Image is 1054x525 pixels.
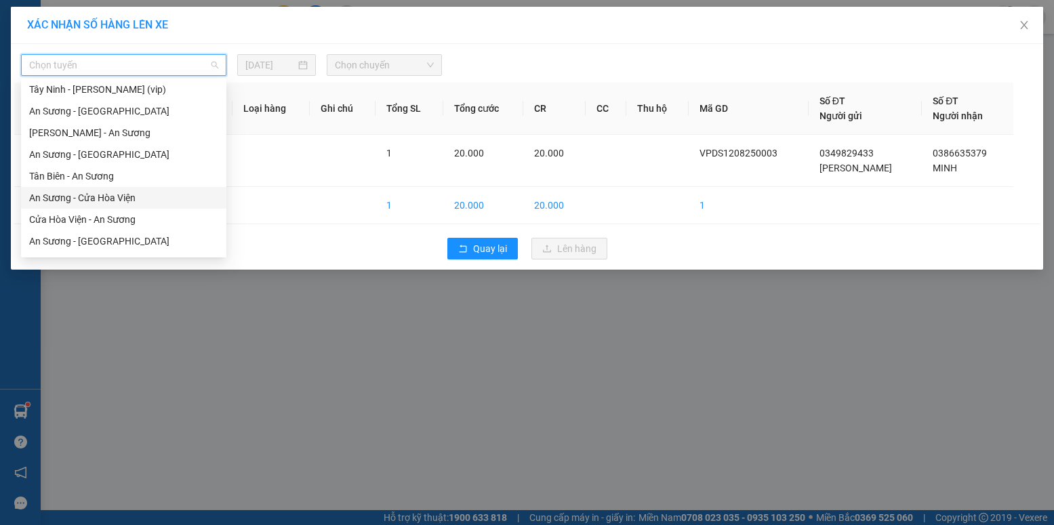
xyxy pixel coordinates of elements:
th: STT [14,83,62,135]
div: An Sương - [GEOGRAPHIC_DATA] [29,147,218,162]
div: An Sương - Châu Thành [21,100,226,122]
span: 12:54:49 [DATE] [30,98,83,106]
div: Tân Biên - An Sương [29,169,218,184]
div: An Sương - [GEOGRAPHIC_DATA] [29,104,218,119]
span: [PERSON_NAME]: [4,87,142,96]
div: Tây Ninh - An Sương [21,252,226,274]
span: Hotline: 19001152 [107,60,166,68]
th: Tổng SL [376,83,443,135]
th: Tổng cước [443,83,523,135]
td: 20.000 [523,187,586,224]
span: ----------------------------------------- [37,73,166,84]
span: VPDS1208250003 [68,86,142,96]
th: Mã GD [689,83,809,135]
th: Loại hàng [232,83,310,135]
span: Chọn chuyến [335,55,434,75]
div: Tân Biên - An Sương [21,165,226,187]
button: Close [1005,7,1043,45]
span: close [1019,20,1030,30]
span: Người nhận [933,110,983,121]
div: An Sương - [GEOGRAPHIC_DATA] [29,234,218,249]
div: Cửa Hòa Viện - An Sương [29,212,218,227]
span: MINH [933,163,957,173]
button: rollbackQuay lại [447,238,518,259]
button: uploadLên hàng [531,238,607,259]
div: An Sương - Cửa Hòa Viện [21,187,226,209]
span: rollback [458,244,468,255]
span: 20.000 [534,148,564,159]
th: CC [586,83,626,135]
div: [PERSON_NAME] - An Sương [29,125,218,140]
span: Chọn tuyến [29,55,218,75]
span: 0349829433 [819,148,874,159]
span: VPDS1208250003 [700,148,777,159]
div: Tây Ninh - Hồ Chí Minh (vip) [21,79,226,100]
td: 1 [689,187,809,224]
span: Số ĐT [819,96,845,106]
span: 01 Võ Văn Truyện, KP.1, Phường 2 [107,41,186,58]
th: Thu hộ [626,83,689,135]
div: Châu Thành - An Sương [21,122,226,144]
div: Tây Ninh - [PERSON_NAME] (vip) [29,82,218,97]
th: Ghi chú [310,83,375,135]
td: 20.000 [443,187,523,224]
span: 0386635379 [933,148,987,159]
div: An Sương - Cửa Hòa Viện [29,190,218,205]
input: 12/08/2025 [245,58,296,72]
td: 1 [14,135,62,187]
span: Người gửi [819,110,862,121]
span: Quay lại [473,241,507,256]
div: An Sương - Tây Ninh [21,230,226,252]
img: logo [5,8,65,68]
th: CR [523,83,586,135]
strong: ĐỒNG PHƯỚC [107,7,186,19]
span: Số ĐT [933,96,958,106]
span: 1 [386,148,392,159]
div: An Sương - Tân Biên [21,144,226,165]
span: Bến xe [GEOGRAPHIC_DATA] [107,22,182,39]
span: 20.000 [454,148,484,159]
span: [PERSON_NAME] [819,163,892,173]
td: 1 [376,187,443,224]
span: In ngày: [4,98,83,106]
span: XÁC NHẬN SỐ HÀNG LÊN XE [27,18,168,31]
div: Cửa Hòa Viện - An Sương [21,209,226,230]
